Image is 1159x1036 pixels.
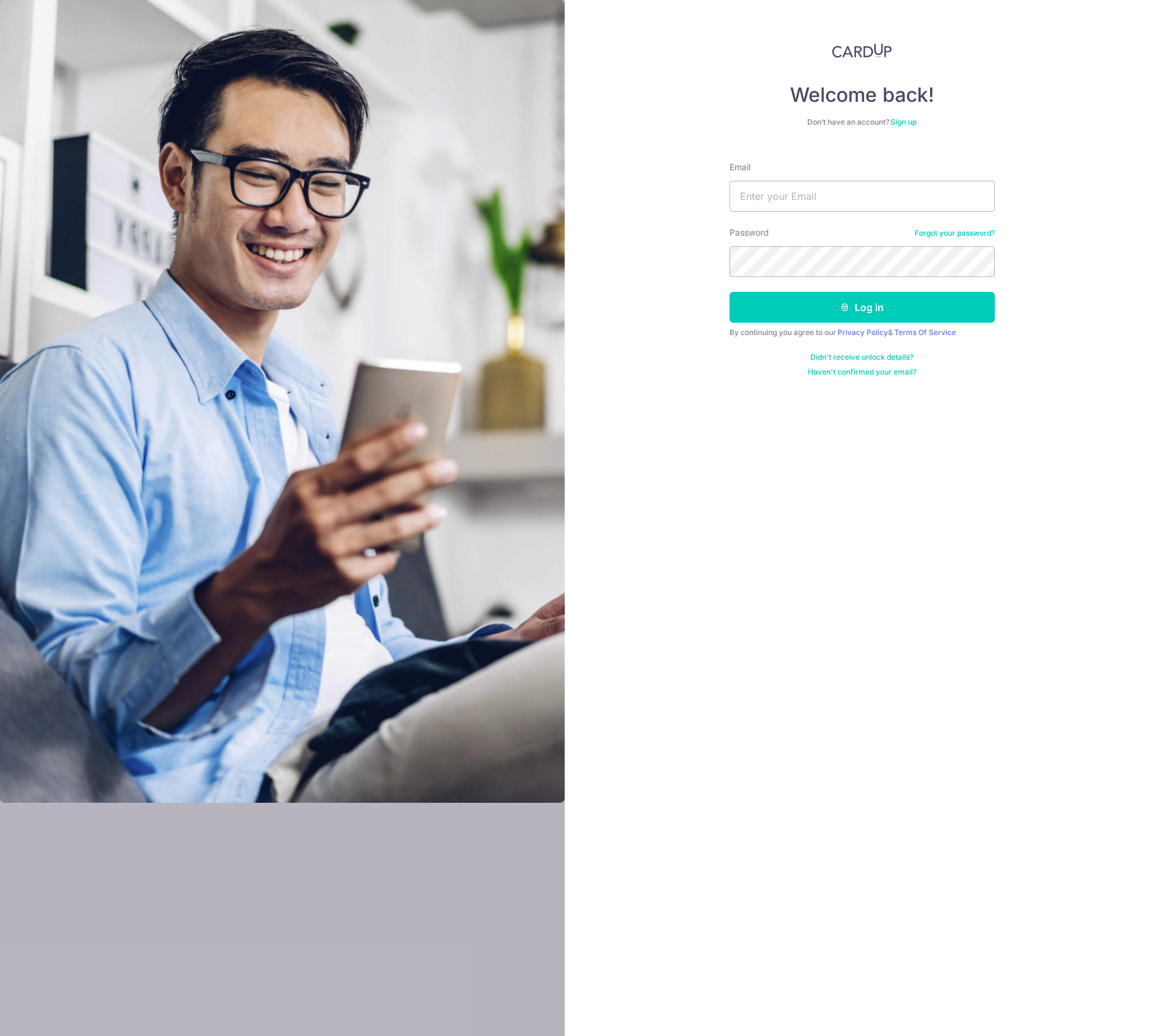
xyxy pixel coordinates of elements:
label: Password [729,226,769,239]
label: Email [729,161,750,173]
a: Terms Of Service [894,328,956,337]
div: By continuing you agree to our & [729,328,995,338]
input: Enter your Email [729,181,995,212]
a: Didn't receive unlock details? [810,352,913,362]
a: Privacy Policy [837,328,888,337]
a: Haven't confirmed your email? [808,367,916,377]
img: CardUp Logo [832,43,892,58]
button: Log in [729,292,995,323]
a: Sign up [891,117,916,126]
div: Don’t have an account? [729,117,995,127]
a: Forgot your password? [915,228,995,238]
h4: Welcome back! [729,83,995,107]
